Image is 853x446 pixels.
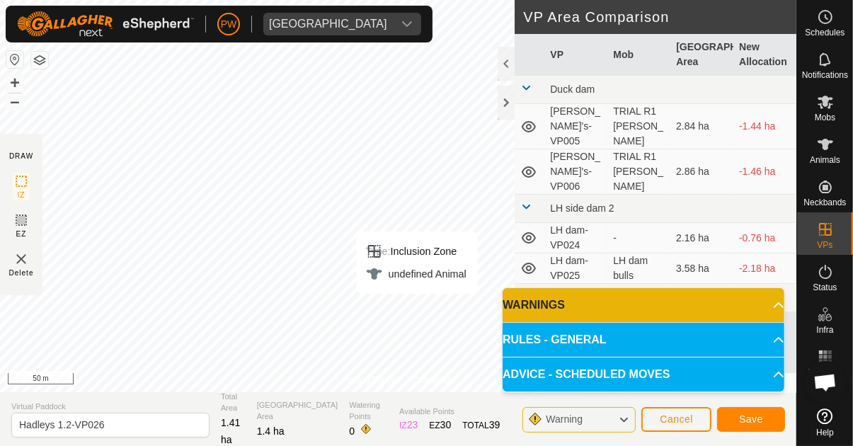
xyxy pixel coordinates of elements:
[429,418,451,433] div: EZ
[550,202,614,214] span: LH side dam 2
[18,190,25,200] span: IZ
[546,413,583,425] span: Warning
[349,399,388,423] span: Watering Points
[613,231,665,246] div: -
[717,407,785,432] button: Save
[641,407,711,432] button: Cancel
[503,331,607,348] span: RULES - GENERAL
[503,288,784,322] p-accordion-header: WARNINGS
[613,253,665,283] div: LH dam bulls
[803,198,846,207] span: Neckbands
[670,34,733,76] th: [GEOGRAPHIC_DATA] Area
[17,11,194,37] img: Gallagher Logo
[365,265,466,282] div: undefined Animal
[660,413,693,425] span: Cancel
[813,283,837,292] span: Status
[808,368,842,377] span: Heatmap
[670,149,733,195] td: 2.86 ha
[221,391,246,414] span: Total Area
[523,8,796,25] h2: VP Area Comparison
[544,223,607,253] td: LH dam-VP024
[13,251,30,268] img: VP
[407,419,418,430] span: 23
[810,156,840,164] span: Animals
[6,51,23,68] button: Reset Map
[797,403,853,442] a: Help
[365,243,466,260] div: Inclusion Zone
[544,253,607,284] td: LH dam-VP025
[412,374,454,387] a: Contact Us
[733,34,796,76] th: New Allocation
[613,104,665,149] div: TRIAL R1 [PERSON_NAME]
[733,223,796,253] td: -0.76 ha
[503,358,784,391] p-accordion-header: ADVICE - SCHEDULED MOVES
[349,425,355,437] span: 0
[670,223,733,253] td: 2.16 ha
[733,253,796,284] td: -2.18 ha
[550,84,595,95] span: Duck dam
[739,413,763,425] span: Save
[802,71,848,79] span: Notifications
[607,34,670,76] th: Mob
[503,366,670,383] span: ADVICE - SCHEDULED MOVES
[16,229,27,239] span: EZ
[489,419,500,430] span: 39
[670,104,733,149] td: 2.84 ha
[815,113,835,122] span: Mobs
[393,13,421,35] div: dropdown trigger
[257,425,285,437] span: 1.4 ha
[613,149,665,194] div: TRIAL R1 [PERSON_NAME]
[221,17,237,32] span: PW
[805,28,845,37] span: Schedules
[6,93,23,110] button: –
[221,417,240,445] span: 1.41 ha
[263,13,393,35] span: Kawhia Farm
[733,149,796,195] td: -1.46 ha
[544,104,607,149] td: [PERSON_NAME]'s-VP005
[804,361,847,404] div: Open chat
[399,418,418,433] div: IZ
[544,34,607,76] th: VP
[11,401,210,413] span: Virtual Paddock
[31,52,48,69] button: Map Layers
[544,149,607,195] td: [PERSON_NAME]'s-VP006
[733,104,796,149] td: -1.44 ha
[462,418,500,433] div: TOTAL
[670,253,733,284] td: 3.58 ha
[9,268,34,278] span: Delete
[6,74,23,91] button: +
[817,241,832,249] span: VPs
[816,428,834,437] span: Help
[9,151,33,161] div: DRAW
[269,18,387,30] div: [GEOGRAPHIC_DATA]
[257,399,338,423] span: [GEOGRAPHIC_DATA] Area
[342,374,395,387] a: Privacy Policy
[399,406,500,418] span: Available Points
[816,326,833,334] span: Infra
[440,419,452,430] span: 30
[503,297,565,314] span: WARNINGS
[503,323,784,357] p-accordion-header: RULES - GENERAL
